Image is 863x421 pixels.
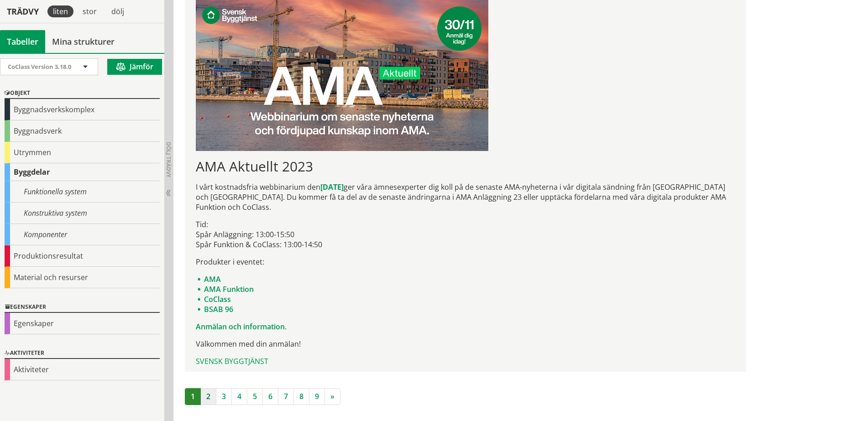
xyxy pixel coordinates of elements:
a: 7 [278,388,294,405]
a: Mina strukturer [45,30,121,53]
div: Produktionsresultat [5,245,160,267]
div: dölj [106,5,130,17]
div: Svensk Byggtjänst [196,356,735,366]
a: 2 [200,388,216,405]
a: » [324,388,340,405]
div: Konstruktiva system [5,203,160,224]
div: Aktiviteter [5,359,160,380]
div: Objekt [5,88,160,99]
div: liten [47,5,73,17]
p: . [196,322,735,332]
a: CoClass [204,294,231,304]
div: stor [77,5,102,17]
button: Jämför [107,59,162,75]
strong: [DATE] [320,182,344,192]
a: 9 [309,388,325,405]
div: Byggnadsverk [5,120,160,142]
div: Egenskaper [5,313,160,334]
p: I vårt kostnadsfria webbinarium den ger våra ämnesexperter dig koll på de senaste AMA-nyheterna i... [196,182,735,212]
span: Dölj trädvy [165,142,173,177]
div: Funktionella system [5,181,160,203]
p: Produkter i eventet: [196,257,735,267]
h1: AMA Aktuellt 2023 [196,158,735,175]
a: 1 [185,388,201,405]
a: AMA [204,274,221,284]
a: 6 [262,388,278,405]
a: 3 [216,388,232,405]
div: Material och resurser [5,267,160,288]
a: Anmälan och information [196,322,285,332]
a: 5 [247,388,263,405]
p: Välkommen med din anmälan! [196,339,735,349]
div: Komponenter [5,224,160,245]
div: Utrymmen [5,142,160,163]
div: Trädvy [2,6,44,16]
div: Byggnadsverkskomplex [5,99,160,120]
div: Egenskaper [5,302,160,313]
a: BSAB 96 [204,304,233,314]
p: Tid: Spår Anläggning: 13:00-15:50 Spår Funktion & CoClass: 13:00-14:50 [196,219,735,249]
div: Byggdelar [5,163,160,181]
span: CoClass Version 3.18.0 [8,62,71,71]
a: 8 [293,388,309,405]
div: Aktiviteter [5,348,160,359]
a: AMA Funktion [204,284,254,294]
a: 4 [231,388,247,405]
